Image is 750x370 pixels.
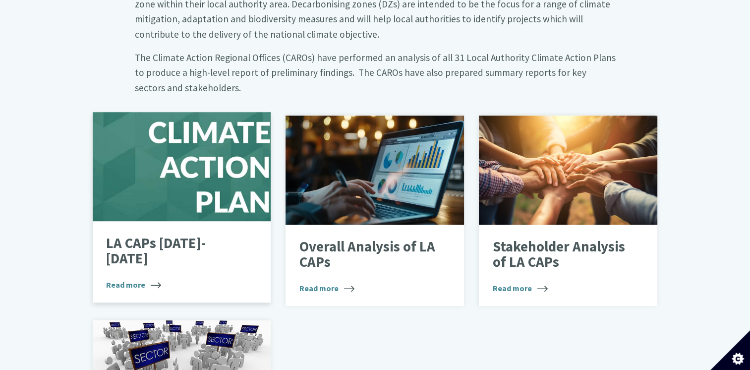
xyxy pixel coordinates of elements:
span: Read more [106,279,161,291]
a: LA CAPs [DATE]-[DATE] Read more [93,112,271,303]
p: LA CAPs [DATE]-[DATE] [106,236,242,267]
span: Read more [493,282,548,294]
big: The Climate Action Regional Offices (CAROs) have performed an analysis of all 31 Local Authority ... [134,52,615,94]
span: Read more [299,282,354,294]
button: Set cookie preferences [710,330,750,370]
p: Stakeholder Analysis of LA CAPs [493,239,629,270]
p: Overall Analysis of LA CAPs [299,239,436,270]
a: Stakeholder Analysis of LA CAPs Read more [479,116,657,306]
a: Overall Analysis of LA CAPs Read more [286,116,464,306]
